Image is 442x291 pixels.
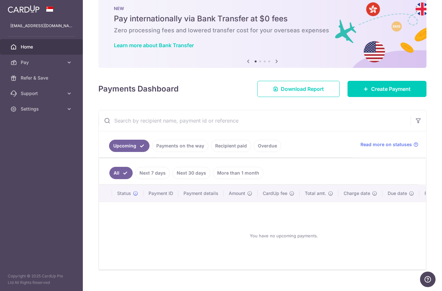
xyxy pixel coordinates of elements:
a: Next 30 days [172,167,210,179]
span: Refer & Save [21,75,63,81]
a: Recipient paid [211,140,251,152]
a: Download Report [257,81,340,97]
a: Read more on statuses [360,141,418,148]
a: All [109,167,133,179]
span: Settings [21,106,63,112]
a: Learn more about Bank Transfer [114,42,194,48]
span: Home [21,44,63,50]
span: Total amt. [305,190,326,197]
th: Payment ID [143,185,178,202]
iframe: Opens a widget where you can find more information [420,272,436,288]
span: Status [117,190,131,197]
span: Due date [388,190,407,197]
input: Search by recipient name, payment id or reference [99,110,411,131]
h4: Payments Dashboard [98,83,179,95]
a: Overdue [254,140,281,152]
p: NEW [114,6,411,11]
span: Charge date [344,190,370,197]
a: Create Payment [348,81,426,97]
h5: Pay internationally via Bank Transfer at $0 fees [114,14,411,24]
img: CardUp [8,5,39,13]
span: Read more on statuses [360,141,412,148]
span: Amount [229,190,245,197]
span: Download Report [281,85,324,93]
h6: Zero processing fees and lowered transfer cost for your overseas expenses [114,27,411,34]
span: Create Payment [371,85,411,93]
span: Support [21,90,63,97]
a: Upcoming [109,140,149,152]
span: CardUp fee [263,190,287,197]
a: Next 7 days [135,167,170,179]
a: More than 1 month [213,167,263,179]
span: Pay [21,59,63,66]
a: Payments on the way [152,140,208,152]
p: [EMAIL_ADDRESS][DOMAIN_NAME] [10,23,72,29]
th: Payment details [178,185,224,202]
